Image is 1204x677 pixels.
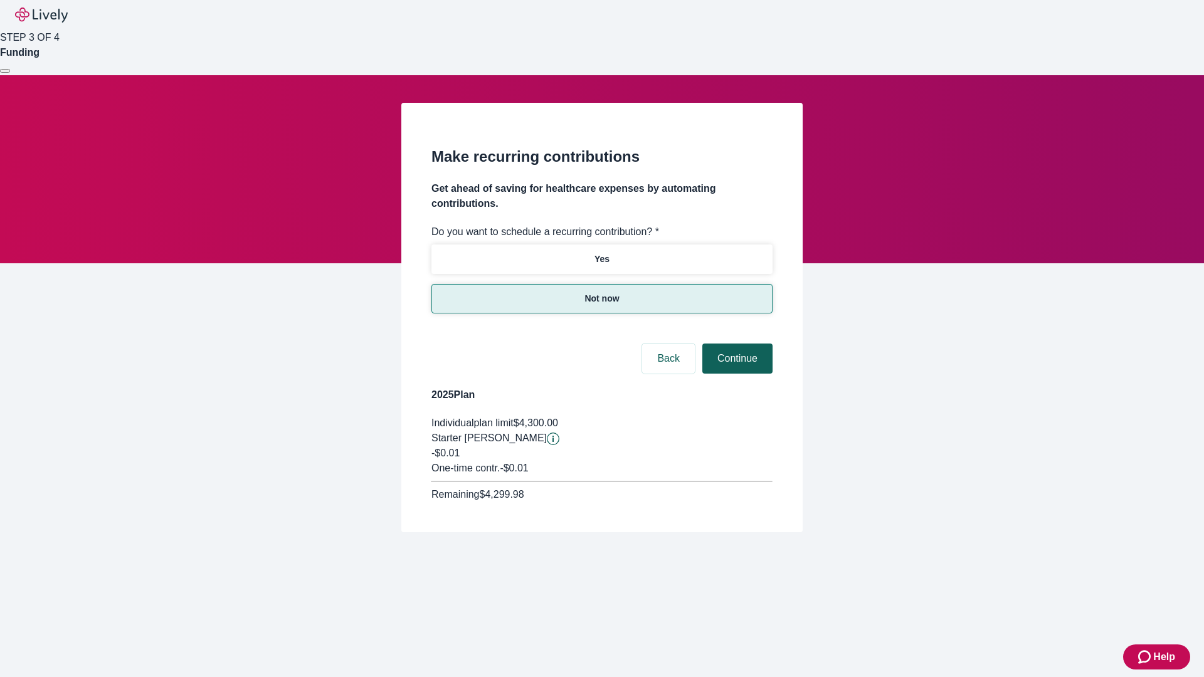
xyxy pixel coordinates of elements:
[642,344,695,374] button: Back
[431,448,460,458] span: -$0.01
[547,433,559,445] svg: Starter penny details
[431,284,773,313] button: Not now
[431,463,500,473] span: One-time contr.
[1153,649,1175,664] span: Help
[431,181,773,211] h4: Get ahead of saving for healthcare expenses by automating contributions.
[431,145,773,168] h2: Make recurring contributions
[594,253,610,266] p: Yes
[431,224,659,239] label: Do you want to schedule a recurring contribution? *
[431,417,514,428] span: Individual plan limit
[1123,644,1190,669] button: Zendesk support iconHelp
[500,463,528,473] span: - $0.01
[431,244,773,274] button: Yes
[431,433,547,443] span: Starter [PERSON_NAME]
[431,489,479,500] span: Remaining
[431,387,773,402] h4: 2025 Plan
[702,344,773,374] button: Continue
[514,417,558,428] span: $4,300.00
[1138,649,1153,664] svg: Zendesk support icon
[479,489,524,500] span: $4,299.98
[15,8,68,23] img: Lively
[547,433,559,445] button: Lively will contribute $0.01 to establish your account
[584,292,619,305] p: Not now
